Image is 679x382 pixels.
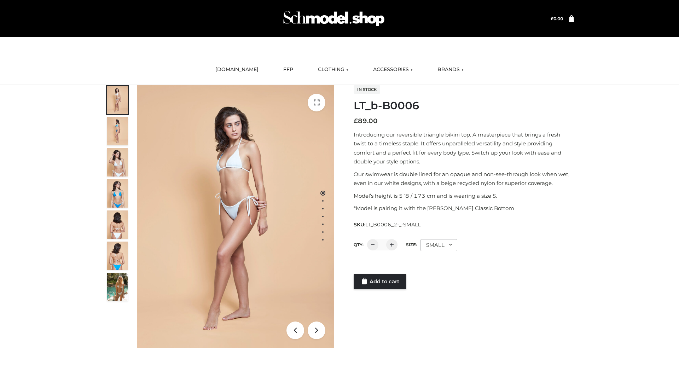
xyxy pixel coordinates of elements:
[354,99,574,112] h1: LT_b-B0006
[354,242,364,247] label: QTY:
[354,170,574,188] p: Our swimwear is double lined for an opaque and non-see-through look when wet, even in our white d...
[210,62,264,77] a: [DOMAIN_NAME]
[278,62,298,77] a: FFP
[368,62,418,77] a: ACCESSORIES
[365,221,420,228] span: LT_B0006_2-_-SMALL
[406,242,417,247] label: Size:
[107,273,128,301] img: Arieltop_CloudNine_AzureSky2.jpg
[313,62,354,77] a: CLOTHING
[354,220,421,229] span: SKU:
[354,117,378,125] bdi: 89.00
[281,5,387,33] img: Schmodel Admin 964
[551,16,563,21] a: £0.00
[107,179,128,208] img: ArielClassicBikiniTop_CloudNine_AzureSky_OW114ECO_4-scaled.jpg
[107,242,128,270] img: ArielClassicBikiniTop_CloudNine_AzureSky_OW114ECO_8-scaled.jpg
[354,274,406,289] a: Add to cart
[551,16,563,21] bdi: 0.00
[107,86,128,114] img: ArielClassicBikiniTop_CloudNine_AzureSky_OW114ECO_1-scaled.jpg
[432,62,469,77] a: BRANDS
[354,117,358,125] span: £
[107,117,128,145] img: ArielClassicBikiniTop_CloudNine_AzureSky_OW114ECO_2-scaled.jpg
[354,85,380,94] span: In stock
[551,16,553,21] span: £
[107,148,128,176] img: ArielClassicBikiniTop_CloudNine_AzureSky_OW114ECO_3-scaled.jpg
[137,85,334,348] img: ArielClassicBikiniTop_CloudNine_AzureSky_OW114ECO_1
[107,210,128,239] img: ArielClassicBikiniTop_CloudNine_AzureSky_OW114ECO_7-scaled.jpg
[354,204,574,213] p: *Model is pairing it with the [PERSON_NAME] Classic Bottom
[354,191,574,201] p: Model’s height is 5 ‘8 / 173 cm and is wearing a size S.
[354,130,574,166] p: Introducing our reversible triangle bikini top. A masterpiece that brings a fresh twist to a time...
[420,239,457,251] div: SMALL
